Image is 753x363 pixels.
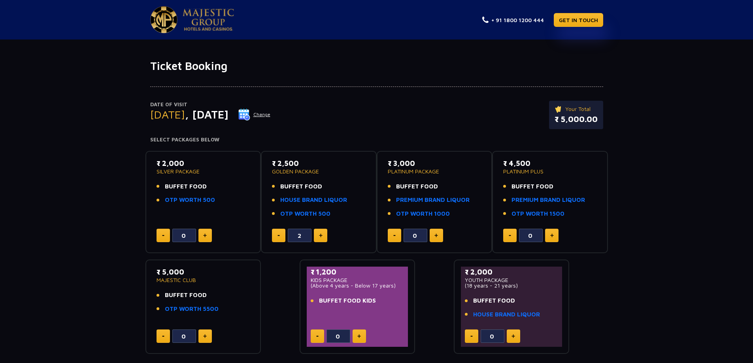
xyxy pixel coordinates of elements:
[203,334,207,338] img: plus
[150,108,185,121] span: [DATE]
[272,158,366,169] p: ₹ 2,500
[319,296,376,305] span: BUFFET FOOD KIDS
[396,209,450,218] a: OTP WORTH 1000
[555,105,563,113] img: ticket
[554,13,603,27] a: GET IN TOUCH
[272,169,366,174] p: GOLDEN PACKAGE
[280,182,322,191] span: BUFFET FOOD
[185,108,228,121] span: , [DATE]
[465,277,559,283] p: YOUTH PACKAGE
[357,334,361,338] img: plus
[393,235,396,236] img: minus
[319,233,323,237] img: plus
[157,169,250,174] p: SILVER PACKAGE
[277,235,280,236] img: minus
[165,196,215,205] a: OTP WORTH 500
[165,305,219,314] a: OTP WORTH 5500
[311,267,404,277] p: ₹ 1,200
[511,209,564,218] a: OTP WORTH 1500
[473,296,515,305] span: BUFFET FOOD
[165,182,207,191] span: BUFFET FOOD
[511,182,553,191] span: BUFFET FOOD
[150,6,177,33] img: Majestic Pride
[150,101,271,109] p: Date of Visit
[157,277,250,283] p: MAJESTIC CLUB
[150,137,603,143] h4: Select Packages Below
[396,182,438,191] span: BUFFET FOOD
[157,267,250,277] p: ₹ 5,000
[238,108,271,121] button: Change
[555,105,598,113] p: Your Total
[388,169,481,174] p: PLATINUM PACKAGE
[482,16,544,24] a: + 91 1800 1200 444
[434,233,438,237] img: plus
[162,336,164,337] img: minus
[203,233,207,237] img: plus
[470,336,473,337] img: minus
[396,196,470,205] a: PREMIUM BRAND LIQUOR
[509,235,511,236] img: minus
[511,196,585,205] a: PREMIUM BRAND LIQUOR
[473,310,540,319] a: HOUSE BRAND LIQUOR
[555,113,598,125] p: ₹ 5,000.00
[503,169,597,174] p: PLATINUM PLUS
[511,334,515,338] img: plus
[465,267,559,277] p: ₹ 2,000
[465,283,559,288] p: (18 years - 21 years)
[165,291,207,300] span: BUFFET FOOD
[311,283,404,288] p: (Above 4 years - Below 17 years)
[183,9,234,31] img: Majestic Pride
[311,277,404,283] p: KIDS PACKAGE
[150,59,603,73] h1: Ticket Booking
[157,158,250,169] p: ₹ 2,000
[316,336,319,337] img: minus
[503,158,597,169] p: ₹ 4,500
[550,233,554,237] img: plus
[388,158,481,169] p: ₹ 3,000
[162,235,164,236] img: minus
[280,209,330,218] a: OTP WORTH 500
[280,196,347,205] a: HOUSE BRAND LIQUOR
